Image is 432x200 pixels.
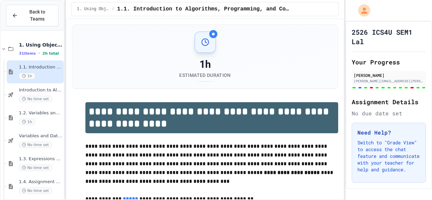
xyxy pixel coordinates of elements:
[19,156,62,162] span: 1.3. Expressions and Output [New]
[19,179,62,185] span: 1.4. Assignment and Input
[352,97,426,107] h2: Assignment Details
[19,73,35,79] span: 1h
[19,96,52,102] span: No time set
[19,119,35,125] span: 1h
[19,51,36,56] span: 31 items
[179,72,231,79] div: Estimated Duration
[19,87,62,93] span: Introduction to Algorithms, Programming, and Compilers
[77,6,109,12] span: 1. Using Objects and Methods
[376,144,425,172] iframe: chat widget
[352,27,426,46] h1: 2526 ICS4U SEM1 Lal
[19,165,52,171] span: No time set
[112,6,114,12] span: /
[357,128,420,137] h3: Need Help?
[19,110,62,116] span: 1.2. Variables and Data Types
[404,173,425,193] iframe: chat widget
[22,8,53,23] span: Back to Teams
[19,64,62,70] span: 1.1. Introduction to Algorithms, Programming, and Compilers
[19,142,52,148] span: No time set
[19,133,62,139] span: Variables and Data Types - Quiz
[19,42,62,48] span: 1. Using Objects and Methods
[179,58,231,70] div: 1h
[43,51,59,56] span: 2h total
[352,57,426,67] h2: Your Progress
[19,188,52,194] span: No time set
[351,3,372,18] div: My Account
[38,51,40,56] span: •
[354,79,424,84] div: [PERSON_NAME][EMAIL_ADDRESS][PERSON_NAME][DOMAIN_NAME]
[354,72,424,78] div: [PERSON_NAME]
[352,109,426,117] div: No due date set
[357,139,420,173] p: Switch to "Grade View" to access the chat feature and communicate with your teacher for help and ...
[117,5,290,13] span: 1.1. Introduction to Algorithms, Programming, and Compilers
[6,5,58,26] button: Back to Teams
